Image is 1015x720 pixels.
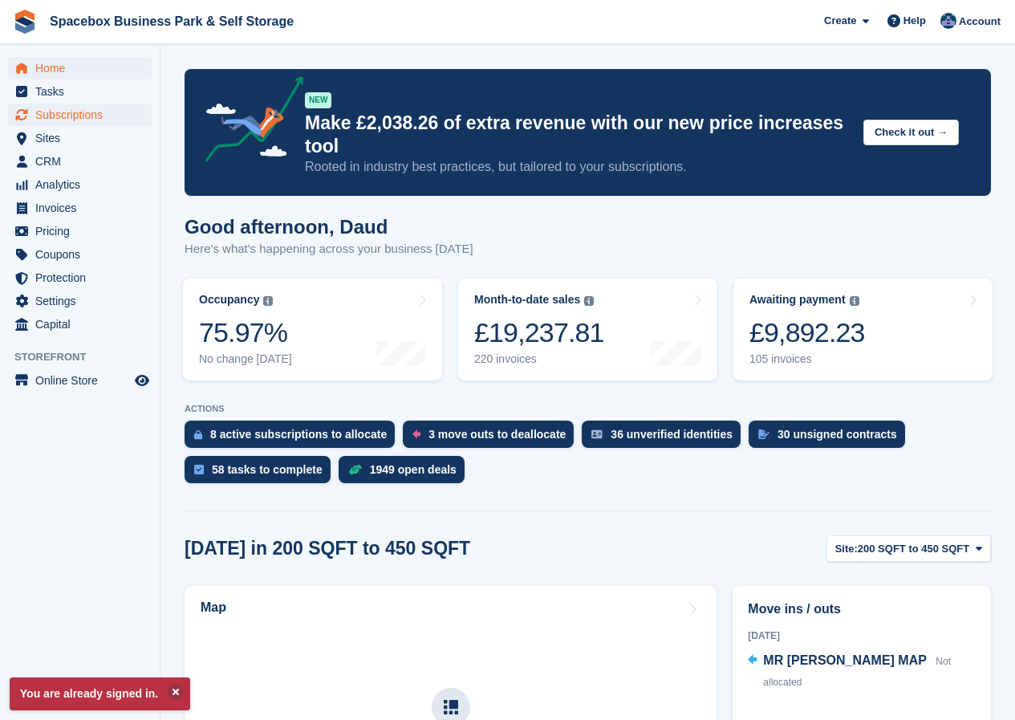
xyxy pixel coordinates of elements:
div: 105 invoices [749,352,865,366]
div: No change [DATE] [199,352,292,366]
span: Tasks [35,80,132,103]
a: menu [8,57,152,79]
div: £19,237.81 [474,316,604,349]
p: ACTIONS [185,404,991,414]
img: contract_signature_icon-13c848040528278c33f63329250d36e43548de30e8caae1d1a13099fd9432cc5.svg [758,429,769,439]
img: active_subscription_to_allocate_icon-d502201f5373d7db506a760aba3b589e785aa758c864c3986d89f69b8ff3... [194,429,202,440]
div: NEW [305,92,331,108]
img: stora-icon-8386f47178a22dfd0bd8f6a31ec36ba5ce8667c1dd55bd0f319d3a0aa187defe.svg [13,10,37,34]
a: 8 active subscriptions to allocate [185,421,403,456]
span: Create [824,13,856,29]
span: Site: [835,541,858,557]
img: icon-info-grey-7440780725fd019a000dd9b08b2336e03edf1995a4989e88bcd33f0948082b44.svg [263,296,273,306]
img: task-75834270c22a3079a89374b754ae025e5fb1db73e45f91037f5363f120a921f8.svg [194,465,204,474]
h2: Map [201,600,226,615]
a: menu [8,150,152,173]
span: 200 SQFT to 450 SQFT [858,541,969,557]
a: 30 unsigned contracts [749,421,913,456]
div: 1949 open deals [370,463,457,476]
a: 58 tasks to complete [185,456,339,491]
div: £9,892.23 [749,316,865,349]
span: Settings [35,290,132,312]
img: price-adjustments-announcement-icon-8257ccfd72463d97f412b2fc003d46551f7dbcb40ab6d574587a9cd5c0d94... [192,76,304,168]
div: Occupancy [199,293,259,307]
img: move_outs_to_deallocate_icon-f764333ba52eb49d3ac5e1228854f67142a1ed5810a6f6cc68b1a99e826820c5.svg [412,429,420,439]
a: menu [8,173,152,196]
div: [DATE] [748,628,976,643]
span: Not allocated [763,656,951,688]
span: Subscriptions [35,104,132,126]
img: icon-info-grey-7440780725fd019a000dd9b08b2336e03edf1995a4989e88bcd33f0948082b44.svg [850,296,859,306]
div: 3 move outs to deallocate [428,428,566,441]
a: menu [8,80,152,103]
a: menu [8,290,152,312]
a: 36 unverified identities [582,421,749,456]
button: Site: 200 SQFT to 450 SQFT [826,535,991,562]
a: MR [PERSON_NAME] MAP Not allocated [748,651,976,693]
span: Storefront [14,349,160,365]
div: 58 tasks to complete [212,463,323,476]
span: Coupons [35,243,132,266]
img: Daud [940,13,956,29]
span: Sites [35,127,132,149]
a: menu [8,104,152,126]
span: CRM [35,150,132,173]
h2: Move ins / outs [748,600,976,619]
p: Make £2,038.26 of extra revenue with our new price increases tool [305,112,851,158]
div: 36 unverified identities [611,428,733,441]
span: Capital [35,313,132,336]
p: Here's what's happening across your business [DATE] [185,240,473,258]
p: You are already signed in. [10,677,190,710]
a: menu [8,127,152,149]
div: 220 invoices [474,352,604,366]
a: Spacebox Business Park & Self Storage [43,8,300,35]
a: menu [8,243,152,266]
div: Month-to-date sales [474,293,580,307]
span: Protection [35,266,132,289]
p: Rooted in industry best practices, but tailored to your subscriptions. [305,158,851,176]
span: MR [PERSON_NAME] MAP [763,653,927,667]
a: menu [8,220,152,242]
div: 30 unsigned contracts [777,428,897,441]
span: Invoices [35,197,132,219]
img: deal-1b604bf984904fb50ccaf53a9ad4b4a5d6e5aea283cecdc64d6e3604feb123c2.svg [348,464,362,475]
span: Account [959,14,1001,30]
img: icon-info-grey-7440780725fd019a000dd9b08b2336e03edf1995a4989e88bcd33f0948082b44.svg [584,296,594,306]
span: Online Store [35,369,132,392]
span: Home [35,57,132,79]
a: menu [8,313,152,336]
a: Preview store [132,371,152,390]
button: Check it out → [863,120,959,146]
span: Pricing [35,220,132,242]
a: menu [8,266,152,289]
a: menu [8,369,152,392]
a: 3 move outs to deallocate [403,421,582,456]
div: 8 active subscriptions to allocate [210,428,387,441]
a: 1949 open deals [339,456,473,491]
img: map-icn-33ee37083ee616e46c38cad1a60f524a97daa1e2b2c8c0bc3eb3415660979fc1.svg [444,700,458,714]
div: 75.97% [199,316,292,349]
a: menu [8,197,152,219]
span: Help [903,13,926,29]
div: Awaiting payment [749,293,846,307]
a: Occupancy 75.97% No change [DATE] [183,279,442,380]
h2: [DATE] in 200 SQFT to 450 SQFT [185,538,470,559]
span: Analytics [35,173,132,196]
h1: Good afternoon, Daud [185,216,473,238]
a: Awaiting payment £9,892.23 105 invoices [733,279,993,380]
a: Month-to-date sales £19,237.81 220 invoices [458,279,717,380]
img: verify_identity-adf6edd0f0f0b5bbfe63781bf79b02c33cf7c696d77639b501bdc392416b5a36.svg [591,429,603,439]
